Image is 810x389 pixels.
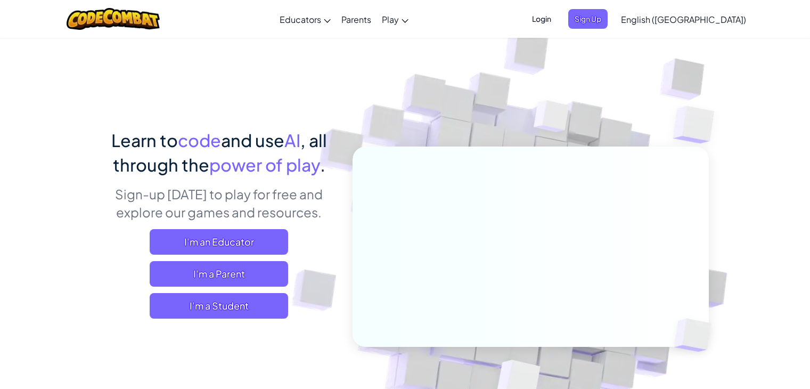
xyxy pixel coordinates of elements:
[377,5,414,34] a: Play
[513,79,590,159] img: Overlap cubes
[526,9,558,29] button: Login
[274,5,336,34] a: Educators
[280,14,321,25] span: Educators
[67,8,160,30] img: CodeCombat logo
[150,261,288,287] a: I'm a Parent
[102,185,337,221] p: Sign-up [DATE] to play for free and explore our games and resources.
[150,293,288,319] button: I'm a Student
[336,5,377,34] a: Parents
[150,229,288,255] a: I'm an Educator
[320,154,325,175] span: .
[652,80,744,170] img: Overlap cubes
[568,9,608,29] button: Sign Up
[209,154,320,175] span: power of play
[178,129,221,151] span: code
[221,129,284,151] span: and use
[284,129,300,151] span: AI
[382,14,399,25] span: Play
[616,5,751,34] a: English ([GEOGRAPHIC_DATA])
[621,14,746,25] span: English ([GEOGRAPHIC_DATA])
[111,129,178,151] span: Learn to
[656,296,736,374] img: Overlap cubes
